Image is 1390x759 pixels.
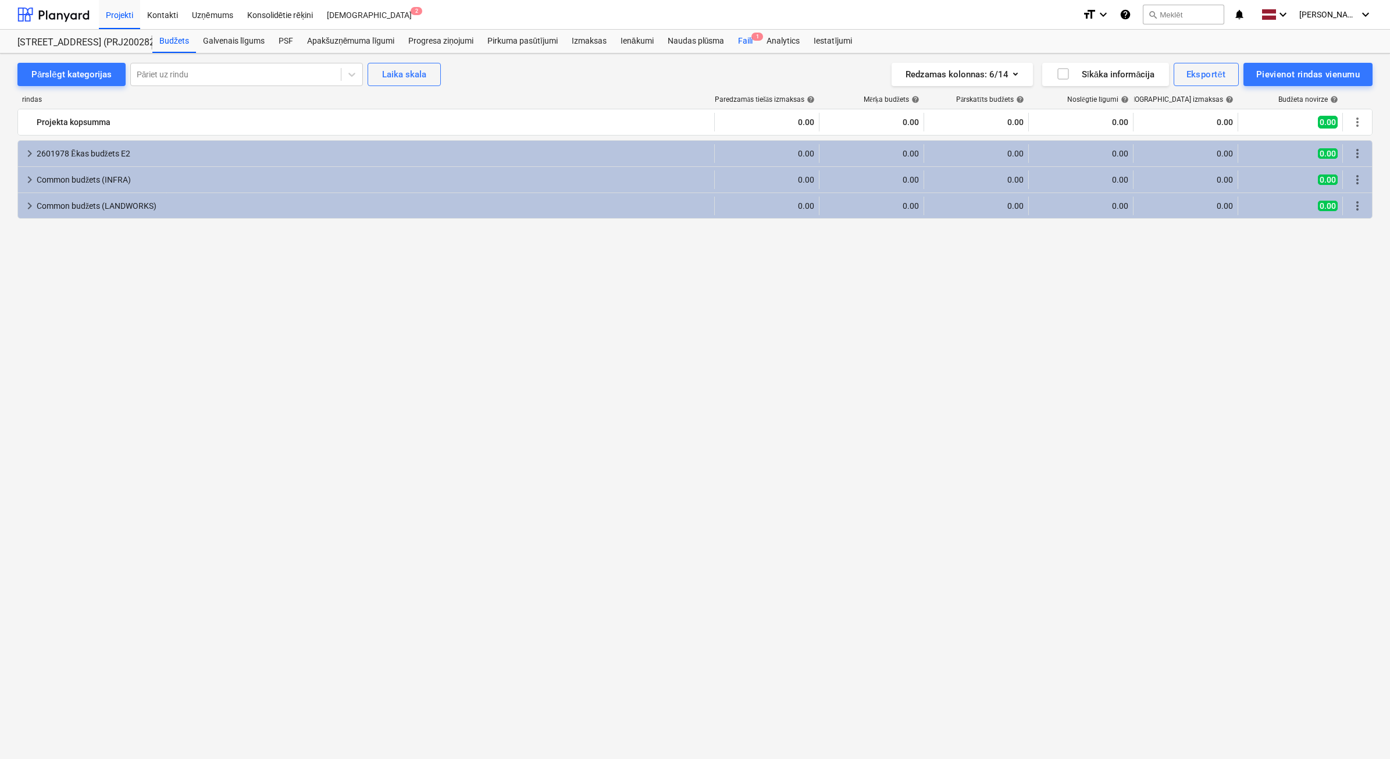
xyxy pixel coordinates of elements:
[1120,8,1131,22] i: Zināšanu pamats
[906,67,1019,82] div: Redzamas kolonnas : 6/14
[760,30,807,53] a: Analytics
[1359,8,1373,22] i: keyboard_arrow_down
[1096,8,1110,22] i: keyboard_arrow_down
[1033,149,1128,158] div: 0.00
[17,37,138,49] div: [STREET_ADDRESS] (PRJ2002826) 2601978
[1056,67,1155,82] div: Sīkāka informācija
[1143,5,1224,24] button: Meklēt
[368,63,441,86] button: Laika skala
[1014,95,1024,104] span: help
[17,95,715,104] div: rindas
[1148,10,1157,19] span: search
[1276,8,1290,22] i: keyboard_arrow_down
[1223,95,1234,104] span: help
[1118,95,1234,104] div: [DEMOGRAPHIC_DATA] izmaksas
[1138,113,1233,131] div: 0.00
[1350,173,1364,187] span: Vairāk darbību
[1067,95,1129,104] div: Noslēgtie līgumi
[731,30,760,53] div: Faili
[719,113,814,131] div: 0.00
[1318,174,1338,185] span: 0.00
[382,67,426,82] div: Laika skala
[824,149,919,158] div: 0.00
[37,113,710,131] div: Projekta kopsumma
[1243,63,1373,86] button: Pievienot rindas vienumu
[1186,67,1226,82] div: Eksportēt
[37,170,710,189] div: Common budžets (INFRA)
[1138,175,1233,184] div: 0.00
[719,149,814,158] div: 0.00
[1138,149,1233,158] div: 0.00
[715,95,815,104] div: Paredzamās tiešās izmaksas
[1234,8,1245,22] i: notifications
[824,113,919,131] div: 0.00
[1328,95,1338,104] span: help
[929,149,1024,158] div: 0.00
[824,175,919,184] div: 0.00
[1118,95,1129,104] span: help
[1278,95,1338,104] div: Budžeta novirze
[1350,199,1364,213] span: Vairāk darbību
[480,30,565,53] a: Pirkuma pasūtījumi
[804,95,815,104] span: help
[731,30,760,53] a: Faili1
[1082,8,1096,22] i: format_size
[17,63,126,86] button: Pārslēgt kategorijas
[196,30,272,53] a: Galvenais līgums
[1256,67,1360,82] div: Pievienot rindas vienumu
[614,30,661,53] a: Ienākumi
[37,197,710,215] div: Common budžets (LANDWORKS)
[719,175,814,184] div: 0.00
[1332,703,1390,759] iframe: Chat Widget
[1174,63,1239,86] button: Eksportēt
[565,30,614,53] a: Izmaksas
[23,199,37,213] span: keyboard_arrow_right
[1042,63,1169,86] button: Sīkāka informācija
[1033,113,1128,131] div: 0.00
[1033,175,1128,184] div: 0.00
[909,95,919,104] span: help
[956,95,1024,104] div: Pārskatīts budžets
[751,33,763,41] span: 1
[401,30,480,53] a: Progresa ziņojumi
[23,173,37,187] span: keyboard_arrow_right
[719,201,814,211] div: 0.00
[411,7,422,15] span: 2
[1350,147,1364,161] span: Vairāk darbību
[929,175,1024,184] div: 0.00
[1138,201,1233,211] div: 0.00
[661,30,732,53] a: Naudas plūsma
[929,113,1024,131] div: 0.00
[807,30,859,53] a: Iestatījumi
[824,201,919,211] div: 0.00
[1299,10,1357,19] span: [PERSON_NAME]
[23,147,37,161] span: keyboard_arrow_right
[37,144,710,163] div: 2601978 Ēkas budžets E2
[864,95,919,104] div: Mērķa budžets
[1350,115,1364,129] span: Vairāk darbību
[31,67,112,82] div: Pārslēgt kategorijas
[1318,148,1338,159] span: 0.00
[1318,201,1338,211] span: 0.00
[300,30,401,53] a: Apakšuzņēmuma līgumi
[892,63,1033,86] button: Redzamas kolonnas:6/14
[1318,116,1338,129] span: 0.00
[1033,201,1128,211] div: 0.00
[929,201,1024,211] div: 0.00
[152,30,196,53] a: Budžets
[272,30,300,53] a: PSF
